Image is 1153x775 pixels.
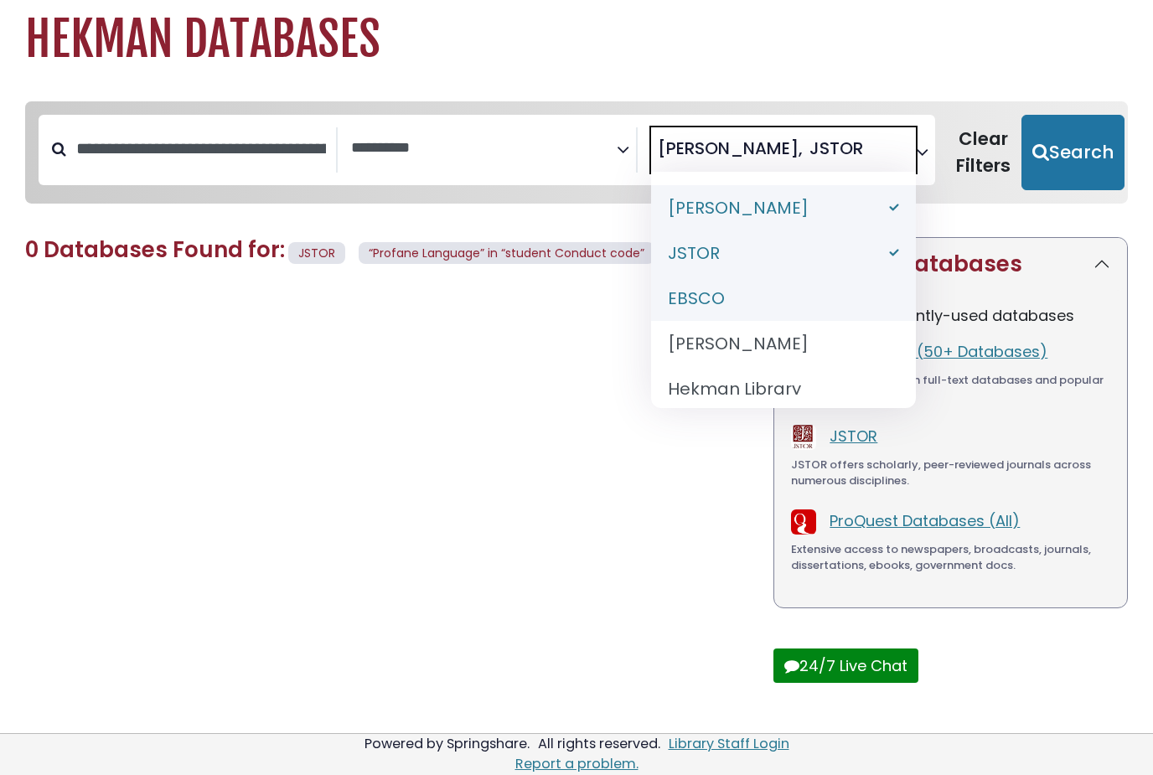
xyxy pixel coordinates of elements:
[651,366,916,411] li: Hekman Library
[830,510,1020,531] a: ProQuest Databases (All)
[651,136,803,161] li: Adam Matthew
[658,136,803,161] span: [PERSON_NAME]
[651,276,916,321] li: EBSCO
[774,238,1127,291] button: Featured Databases
[369,245,644,261] span: “Profane Language” in “student Conduct code”
[803,136,863,161] li: JSTOR
[362,734,532,753] div: Powered by Springshare.
[25,12,1128,68] h1: Hekman Databases
[535,734,663,753] div: All rights reserved.
[866,145,878,163] textarea: Search
[791,541,1110,574] div: Extensive access to newspapers, broadcasts, journals, dissertations, ebooks, government docs.
[830,426,877,447] a: JSTOR
[830,341,1047,362] a: EBSCOhost (50+ Databases)
[351,140,616,158] textarea: Search
[809,136,863,161] span: JSTOR
[25,235,285,265] span: 0 Databases Found for:
[669,734,789,753] a: Library Staff Login
[66,135,336,163] input: Search database by title or keyword
[515,754,639,773] a: Report a problem.
[945,115,1021,190] button: Clear Filters
[651,230,916,276] li: JSTOR
[773,648,918,683] button: 24/7 Live Chat
[25,101,1128,204] nav: Search filters
[1021,115,1125,190] button: Submit for Search Results
[651,321,916,366] li: [PERSON_NAME]
[651,185,916,230] li: [PERSON_NAME]
[791,372,1110,405] div: Powerful platform with full-text databases and popular information.
[791,304,1110,327] p: The most frequently-used databases
[791,457,1110,489] div: JSTOR offers scholarly, peer-reviewed journals across numerous disciplines.
[288,242,345,265] span: JSTOR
